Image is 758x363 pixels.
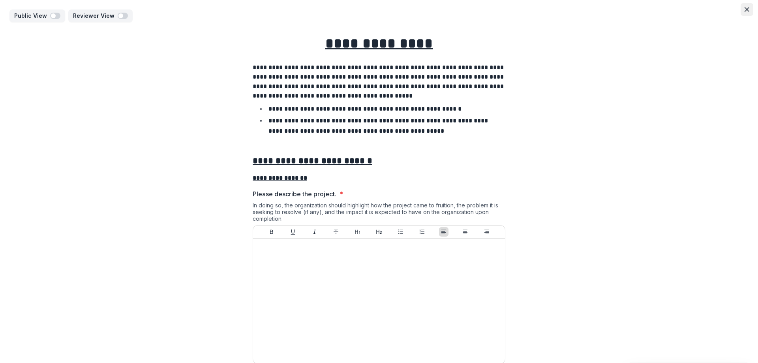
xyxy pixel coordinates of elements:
button: Reviewer View [68,9,133,22]
button: Bullet List [396,227,405,237]
p: Reviewer View [73,13,118,19]
button: Align Right [482,227,492,237]
button: Strike [331,227,341,237]
button: Ordered List [417,227,427,237]
button: Heading 2 [374,227,384,237]
button: Heading 1 [353,227,362,237]
button: Public View [9,9,65,22]
button: Align Center [460,227,470,237]
button: Underline [288,227,298,237]
p: Public View [14,13,50,19]
button: Close [741,3,753,16]
button: Italicize [310,227,319,237]
p: Please describe the project. [253,189,336,199]
div: In doing so, the organization should highlight how the project came to fruition, the problem it i... [253,202,505,225]
button: Align Left [439,227,448,237]
button: Bold [267,227,276,237]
